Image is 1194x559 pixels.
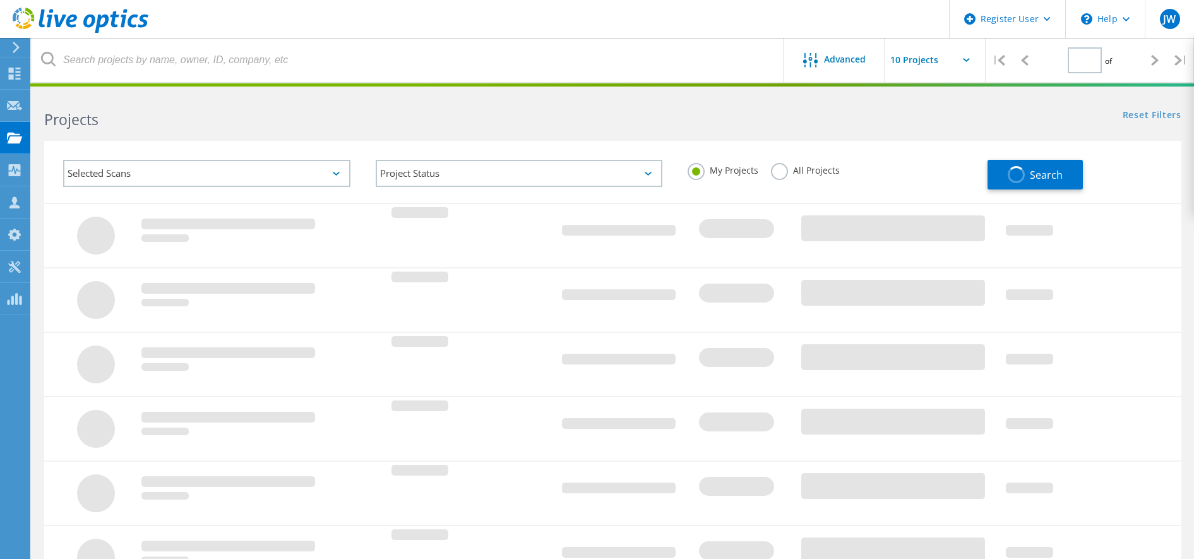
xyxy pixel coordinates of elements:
div: Project Status [376,160,663,187]
label: My Projects [688,163,758,175]
span: JW [1163,14,1176,24]
button: Search [988,160,1083,189]
b: Projects [44,109,99,129]
span: Advanced [824,55,866,64]
svg: \n [1081,13,1092,25]
label: All Projects [771,163,840,175]
div: | [1168,38,1194,83]
div: | [986,38,1012,83]
input: Search projects by name, owner, ID, company, etc [32,38,784,82]
div: Selected Scans [63,160,350,187]
span: Search [1030,168,1063,182]
span: of [1105,56,1112,66]
a: Live Optics Dashboard [13,27,148,35]
a: Reset Filters [1123,111,1181,121]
